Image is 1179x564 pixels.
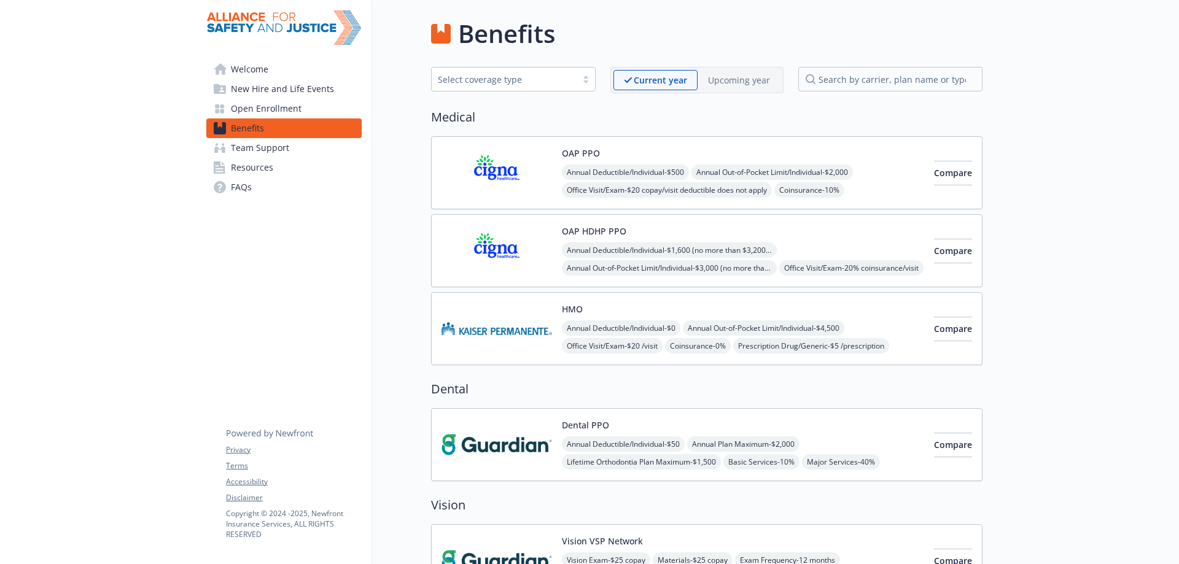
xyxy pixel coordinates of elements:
span: Lifetime Orthodontia Plan Maximum - $1,500 [562,454,721,469]
button: HMO [562,303,583,315]
h2: Medical [431,108,982,126]
a: Welcome [206,60,362,79]
span: Annual Deductible/Individual - $500 [562,164,689,180]
span: Office Visit/Exam - $20 copay/visit deductible does not apply [562,182,772,198]
span: Coinsurance - 10% [774,182,844,198]
input: search by carrier, plan name or type [798,67,982,91]
img: CIGNA carrier logo [442,225,552,277]
button: OAP PPO [562,147,600,160]
span: Team Support [231,138,289,158]
button: Vision VSP Network [562,535,643,547]
img: CIGNA carrier logo [442,147,552,199]
a: Privacy [226,444,361,455]
span: New Hire and Life Events [231,79,334,99]
h2: Vision [431,496,982,514]
a: Benefits [206,118,362,138]
p: Upcoming year [708,74,770,87]
a: FAQs [206,177,362,197]
span: Prescription Drug/Generic - $5 /prescription [733,338,889,353]
span: Annual Out-of-Pocket Limit/Individual - $2,000 [691,164,853,180]
a: Team Support [206,138,362,158]
img: Kaiser Permanente Insurance Company carrier logo [442,303,552,355]
p: Current year [634,74,687,87]
span: Benefits [231,118,264,138]
span: Welcome [231,60,268,79]
button: Compare [934,239,972,263]
button: OAP HDHP PPO [562,225,626,238]
a: Resources [206,158,362,177]
a: Terms [226,460,361,471]
span: Office Visit/Exam - $20 /visit [562,338,663,353]
button: Compare [934,317,972,341]
span: Annual Deductible/Individual - $50 [562,436,685,452]
img: Guardian carrier logo [442,419,552,471]
span: FAQs [231,177,252,197]
a: Disclaimer [226,492,361,503]
span: Open Enrollment [231,99,302,118]
span: Major Services - 40% [802,454,880,469]
div: Select coverage type [438,73,570,86]
h2: Dental [431,380,982,398]
span: Compare [934,323,972,334]
button: Compare [934,433,972,457]
span: Compare [934,167,972,179]
span: Annual Plan Maximum - $2,000 [687,436,800,452]
span: Basic Services - 10% [723,454,800,469]
span: Annual Deductible/Individual - $1,600 (no more than $3,200 per individual - within a family) [562,242,777,258]
button: Compare [934,161,972,185]
span: Annual Out-of-Pocket Limit/Individual - $3,000 (no more than $3,200 per individual - within a fam... [562,260,777,276]
span: Resources [231,158,273,177]
a: Accessibility [226,476,361,487]
span: Office Visit/Exam - 20% coinsurance/visit [779,260,924,276]
button: Dental PPO [562,419,609,431]
p: Copyright © 2024 - 2025 , Newfront Insurance Services, ALL RIGHTS RESERVED [226,508,361,539]
span: Annual Deductible/Individual - $0 [562,320,680,336]
h1: Benefits [458,15,555,52]
a: New Hire and Life Events [206,79,362,99]
span: Compare [934,439,972,450]
span: Annual Out-of-Pocket Limit/Individual - $4,500 [683,320,844,336]
span: Compare [934,245,972,257]
a: Open Enrollment [206,99,362,118]
span: Coinsurance - 0% [665,338,731,353]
